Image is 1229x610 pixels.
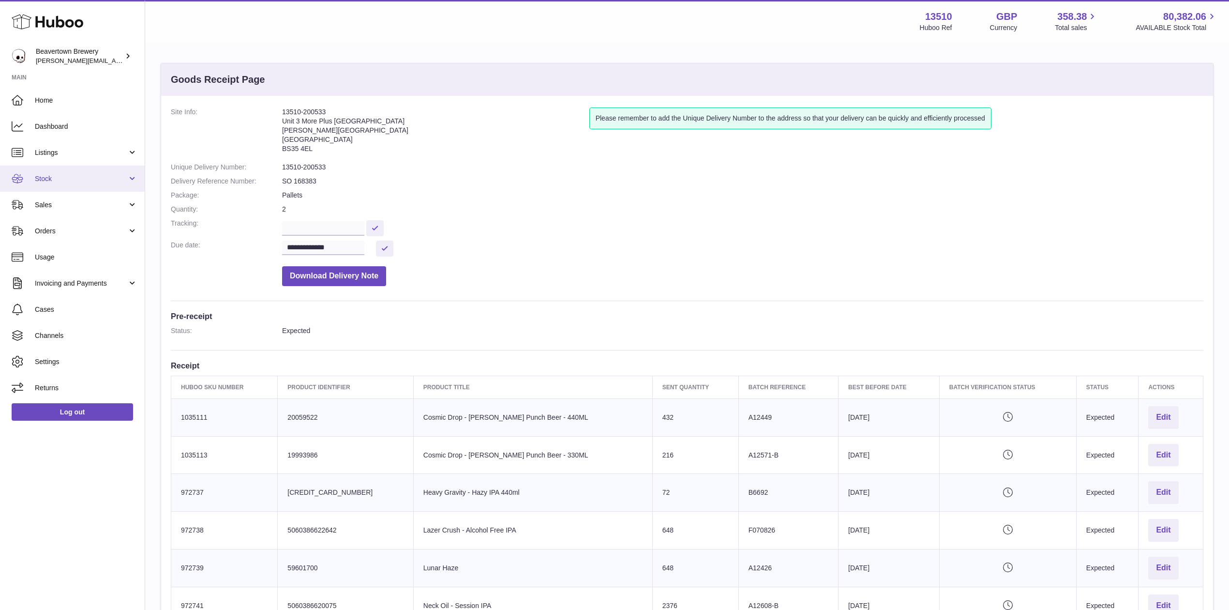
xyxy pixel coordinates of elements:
span: Returns [35,383,137,393]
span: Invoicing and Payments [35,279,127,288]
span: AVAILABLE Stock Total [1136,23,1217,32]
td: 20059522 [278,398,413,436]
th: Actions [1139,376,1203,398]
h3: Goods Receipt Page [171,73,265,86]
td: 648 [652,549,738,587]
td: 5060386622642 [278,512,413,549]
strong: GBP [996,10,1017,23]
span: Usage [35,253,137,262]
td: Expected [1076,512,1139,549]
td: Expected [1076,436,1139,474]
td: 972739 [171,549,278,587]
span: [PERSON_NAME][EMAIL_ADDRESS][PERSON_NAME][DOMAIN_NAME] [36,57,246,64]
dd: 2 [282,205,1203,214]
span: Stock [35,174,127,183]
span: Listings [35,148,127,157]
td: A12449 [738,398,838,436]
span: Sales [35,200,127,210]
td: 59601700 [278,549,413,587]
td: A12571-B [738,436,838,474]
td: 1035113 [171,436,278,474]
td: [DATE] [839,436,940,474]
td: Heavy Gravity - Hazy IPA 440ml [413,474,652,512]
dt: Unique Delivery Number: [171,163,282,172]
td: [DATE] [839,474,940,512]
td: Expected [1076,474,1139,512]
span: Home [35,96,137,105]
div: Huboo Ref [920,23,952,32]
th: Batch Verification Status [939,376,1076,398]
td: Expected [1076,398,1139,436]
dt: Quantity: [171,205,282,214]
dt: Delivery Reference Number: [171,177,282,186]
span: Channels [35,331,137,340]
button: Edit [1148,481,1178,504]
div: Currency [990,23,1018,32]
div: Please remember to add the Unique Delivery Number to the address so that your delivery can be qui... [589,107,991,129]
dt: Due date: [171,241,282,257]
th: Best Before Date [839,376,940,398]
td: 19993986 [278,436,413,474]
dt: Status: [171,326,282,335]
span: Total sales [1055,23,1098,32]
span: Cases [35,305,137,314]
td: [CREDIT_CARD_NUMBER] [278,474,413,512]
td: Cosmic Drop - [PERSON_NAME] Punch Beer - 440ML [413,398,652,436]
a: Log out [12,403,133,421]
td: 432 [652,398,738,436]
td: 72 [652,474,738,512]
td: Lazer Crush - Alcohol Free IPA [413,512,652,549]
span: 80,382.06 [1163,10,1206,23]
dt: Tracking: [171,219,282,236]
dd: SO 168383 [282,177,1203,186]
button: Edit [1148,557,1178,579]
td: 648 [652,512,738,549]
th: Product Identifier [278,376,413,398]
td: Lunar Haze [413,549,652,587]
address: 13510-200533 Unit 3 More Plus [GEOGRAPHIC_DATA] [PERSON_NAME][GEOGRAPHIC_DATA] [GEOGRAPHIC_DATA] ... [282,107,589,158]
td: 972737 [171,474,278,512]
td: 216 [652,436,738,474]
dd: Pallets [282,191,1203,200]
td: Cosmic Drop - [PERSON_NAME] Punch Beer - 330ML [413,436,652,474]
td: A12426 [738,549,838,587]
h3: Pre-receipt [171,311,1203,321]
dd: Expected [282,326,1203,335]
dd: 13510-200533 [282,163,1203,172]
img: Matthew.McCormack@beavertownbrewery.co.uk [12,49,26,63]
div: Beavertown Brewery [36,47,123,65]
td: [DATE] [839,549,940,587]
a: 358.38 Total sales [1055,10,1098,32]
th: Batch Reference [738,376,838,398]
a: 80,382.06 AVAILABLE Stock Total [1136,10,1217,32]
dt: Site Info: [171,107,282,158]
span: 358.38 [1057,10,1087,23]
td: B6692 [738,474,838,512]
th: Product title [413,376,652,398]
td: F070826 [738,512,838,549]
td: 972738 [171,512,278,549]
button: Edit [1148,519,1178,542]
th: Huboo SKU Number [171,376,278,398]
span: Dashboard [35,122,137,131]
strong: 13510 [925,10,952,23]
span: Settings [35,357,137,366]
td: Expected [1076,549,1139,587]
button: Download Delivery Note [282,266,386,286]
h3: Receipt [171,360,1203,371]
th: Sent Quantity [652,376,738,398]
dt: Package: [171,191,282,200]
span: Orders [35,227,127,236]
td: 1035111 [171,398,278,436]
button: Edit [1148,406,1178,429]
td: [DATE] [839,512,940,549]
td: [DATE] [839,398,940,436]
th: Status [1076,376,1139,398]
button: Edit [1148,444,1178,467]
